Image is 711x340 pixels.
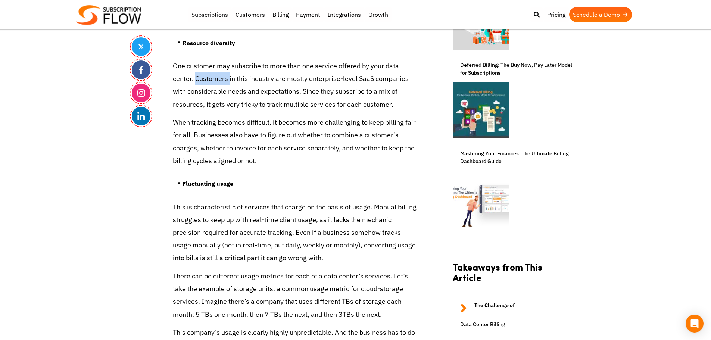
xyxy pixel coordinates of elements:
[183,180,233,187] strong: Fluctuating usage
[569,7,632,22] a: Schedule a Demo
[183,39,235,47] strong: Resource diversity
[453,61,572,77] a: Deferred Billing: The Buy Now, Pay Later Model for Subscriptions
[173,60,419,111] p: One customer may subscribe to more than one service offered by your data center. Customers in thi...
[232,7,269,22] a: Customers
[474,302,515,315] strong: The Challenge of
[453,171,509,227] img: Billing Dashboard
[453,262,572,291] h2: Takeaways from This Article
[453,82,509,138] img: deferred billing
[453,321,572,328] a: Data Center Billing
[173,201,419,265] p: This is characteristic of services that charge on the basis of usage. Manual billing struggles to...
[324,7,365,22] a: Integrations
[269,7,292,22] a: Billing
[365,7,392,22] a: Growth
[686,315,704,333] div: Open Intercom Messenger
[453,150,572,165] a: Mastering Your Finances: The Ultimate Billing Dashboard Guide
[188,7,232,22] a: Subscriptions
[543,7,569,22] a: Pricing
[173,116,419,167] p: When tracking becomes difficult, it becomes more challenging to keep billing fair for all. Busine...
[292,7,324,22] a: Payment
[453,302,572,315] a: The Challenge of
[173,270,419,321] p: There can be different usage metrics for each of a data center’s services. Let’s take the example...
[76,5,141,25] img: Subscriptionflow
